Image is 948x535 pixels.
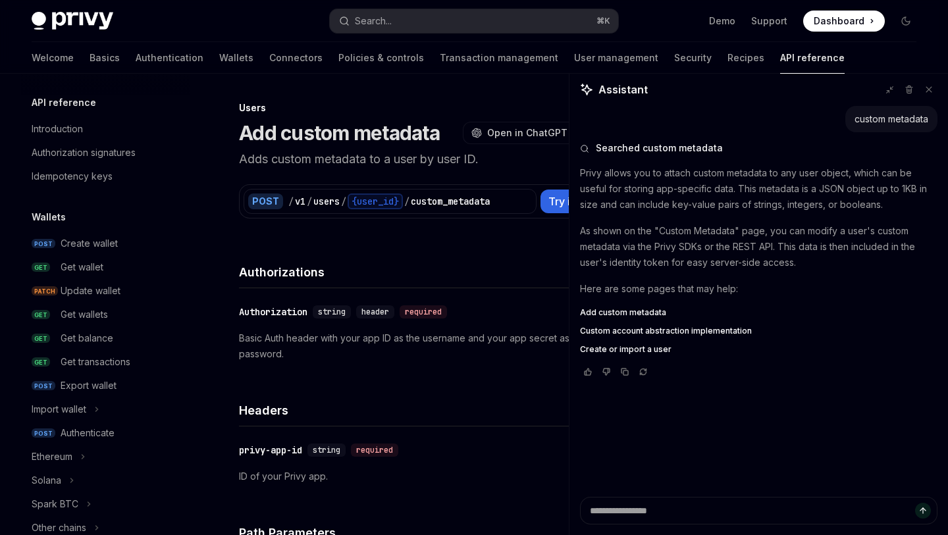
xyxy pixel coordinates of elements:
[330,9,618,33] button: Search...⌘K
[580,326,937,336] a: Custom account abstraction implementation
[580,307,666,318] span: Add custom metadata
[780,42,845,74] a: API reference
[239,150,598,168] p: Adds custom metadata to a user by user ID.
[580,326,752,336] span: Custom account abstraction implementation
[61,236,118,251] div: Create wallet
[400,305,447,318] div: required
[814,14,864,28] span: Dashboard
[548,193,573,209] span: Try it
[32,310,50,320] span: GET
[21,255,190,279] a: GETGet wallet
[32,121,83,137] div: Introduction
[580,344,937,355] a: Create or import a user
[239,330,598,362] p: Basic Auth header with your app ID as the username and your app secret as the password.
[674,42,712,74] a: Security
[355,13,392,29] div: Search...
[32,209,66,225] h5: Wallets
[580,165,937,213] p: Privy allows you to attach custom metadata to any user object, which can be useful for storing ap...
[351,444,398,457] div: required
[32,496,78,512] div: Spark BTC
[803,11,885,32] a: Dashboard
[269,42,323,74] a: Connectors
[61,354,130,370] div: Get transactions
[32,472,61,488] div: Solana
[61,259,103,275] div: Get wallet
[596,16,610,26] span: ⌘ K
[598,82,648,97] span: Assistant
[32,168,113,184] div: Idempotency keys
[855,113,928,126] div: custom metadata
[895,11,916,32] button: Toggle dark mode
[440,42,558,74] a: Transaction management
[239,263,598,281] h4: Authorizations
[239,401,598,419] h4: Headers
[32,263,50,272] span: GET
[32,401,86,417] div: Import wallet
[318,307,346,317] span: string
[239,305,307,318] div: Authorization
[21,141,190,165] a: Authorization signatures
[32,12,113,30] img: dark logo
[32,42,74,74] a: Welcome
[32,381,55,391] span: POST
[404,195,409,208] div: /
[574,42,658,74] a: User management
[487,126,567,140] span: Open in ChatGPT
[307,195,312,208] div: /
[21,374,190,397] a: POSTExport wallet
[751,14,787,28] a: Support
[61,330,113,346] div: Get balance
[288,195,294,208] div: /
[32,239,55,249] span: POST
[596,141,723,155] span: Searched custom metadata
[463,122,575,144] button: Open in ChatGPT
[411,195,490,208] div: custom_metadata
[580,344,671,355] span: Create or import a user
[338,42,424,74] a: Policies & controls
[580,141,937,155] button: Searched custom metadata
[239,444,302,457] div: privy-app-id
[61,283,120,299] div: Update wallet
[61,307,108,322] div: Get wallets
[313,445,340,455] span: string
[580,223,937,270] p: As shown on the "Custom Metadata" page, you can modify a user's custom metadata via the Privy SDK...
[21,303,190,326] a: GETGet wallets
[915,503,931,519] button: Send message
[32,286,58,296] span: PATCH
[32,95,96,111] h5: API reference
[21,165,190,188] a: Idempotency keys
[239,101,598,115] div: Users
[248,193,283,209] div: POST
[239,469,598,484] p: ID of your Privy app.
[61,378,117,394] div: Export wallet
[21,350,190,374] a: GETGet transactions
[313,195,340,208] div: users
[727,42,764,74] a: Recipes
[32,428,55,438] span: POST
[90,42,120,74] a: Basics
[295,195,305,208] div: v1
[361,307,389,317] span: header
[136,42,203,74] a: Authentication
[21,232,190,255] a: POSTCreate wallet
[21,117,190,141] a: Introduction
[32,334,50,344] span: GET
[348,193,403,209] div: {user_id}
[61,425,115,441] div: Authenticate
[580,307,937,318] a: Add custom metadata
[32,357,50,367] span: GET
[580,281,937,297] p: Here are some pages that may help:
[21,421,190,445] a: POSTAuthenticate
[32,145,136,161] div: Authorization signatures
[32,449,72,465] div: Ethereum
[540,190,593,213] button: Try it
[341,195,346,208] div: /
[239,121,440,145] h1: Add custom metadata
[21,326,190,350] a: GETGet balance
[709,14,735,28] a: Demo
[21,279,190,303] a: PATCHUpdate wallet
[219,42,253,74] a: Wallets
